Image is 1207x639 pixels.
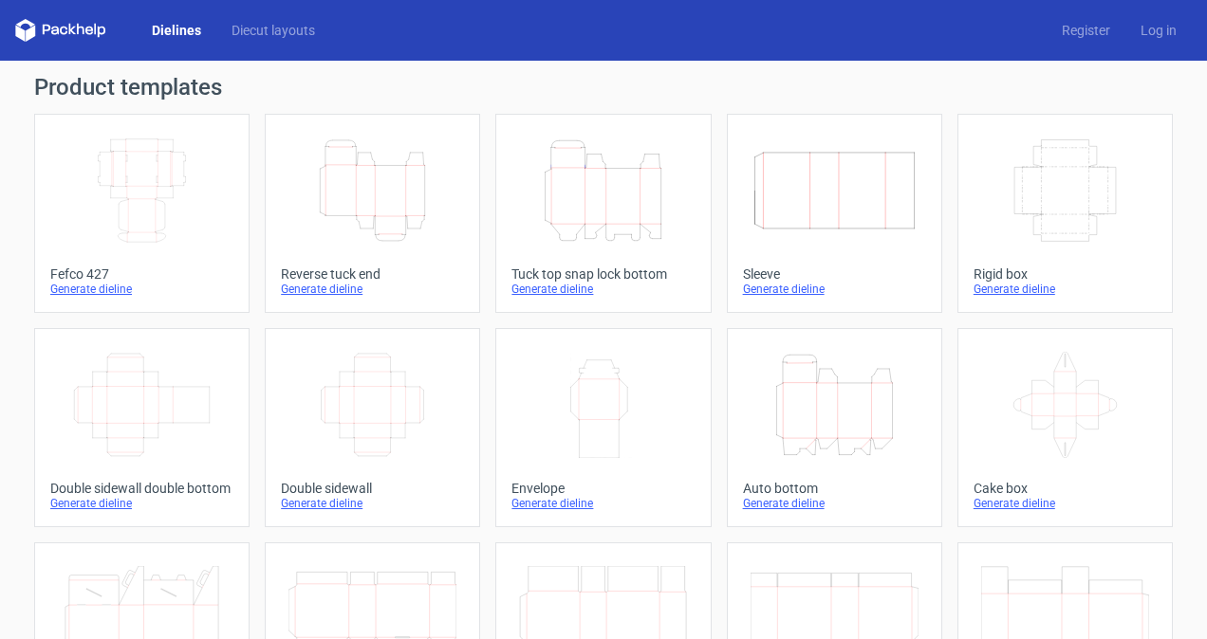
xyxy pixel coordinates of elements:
[281,481,464,496] div: Double sidewall
[743,282,926,297] div: Generate dieline
[1125,21,1192,40] a: Log in
[34,76,1173,99] h1: Product templates
[743,266,926,282] div: Sleeve
[137,21,216,40] a: Dielines
[974,496,1157,511] div: Generate dieline
[511,496,695,511] div: Generate dieline
[511,266,695,282] div: Tuck top snap lock bottom
[511,481,695,496] div: Envelope
[281,496,464,511] div: Generate dieline
[743,496,926,511] div: Generate dieline
[281,282,464,297] div: Generate dieline
[727,328,942,527] a: Auto bottomGenerate dieline
[50,266,233,282] div: Fefco 427
[957,328,1173,527] a: Cake boxGenerate dieline
[974,266,1157,282] div: Rigid box
[265,328,480,527] a: Double sidewallGenerate dieline
[974,282,1157,297] div: Generate dieline
[495,328,711,527] a: EnvelopeGenerate dieline
[727,114,942,313] a: SleeveGenerate dieline
[957,114,1173,313] a: Rigid boxGenerate dieline
[1047,21,1125,40] a: Register
[495,114,711,313] a: Tuck top snap lock bottomGenerate dieline
[281,266,464,282] div: Reverse tuck end
[216,21,330,40] a: Diecut layouts
[34,328,250,527] a: Double sidewall double bottomGenerate dieline
[34,114,250,313] a: Fefco 427Generate dieline
[50,481,233,496] div: Double sidewall double bottom
[50,282,233,297] div: Generate dieline
[743,481,926,496] div: Auto bottom
[511,282,695,297] div: Generate dieline
[50,496,233,511] div: Generate dieline
[265,114,480,313] a: Reverse tuck endGenerate dieline
[974,481,1157,496] div: Cake box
